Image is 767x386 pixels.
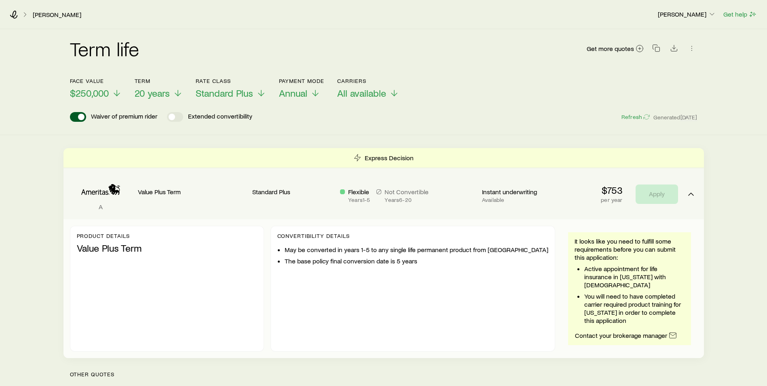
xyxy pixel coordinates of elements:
[348,188,370,196] p: Flexible
[63,148,704,358] div: Term quotes
[138,188,246,196] p: Value Plus Term
[365,154,414,162] p: Express Decision
[196,78,266,84] p: Rate Class
[70,78,122,84] p: Face value
[77,233,257,239] p: Product details
[653,114,697,121] span: Generated
[621,113,650,121] button: Refresh
[279,78,325,99] button: Payment ModeAnnual
[482,197,563,203] p: Available
[285,257,548,265] li: The base policy final conversion date is 5 years
[575,331,677,340] a: Contact your brokerage manager
[337,78,399,84] p: Carriers
[285,246,548,254] li: May be converted in years 1-5 to any single life permanent product from [GEOGRAPHIC_DATA]
[586,44,644,53] a: Get more quotes
[135,78,183,84] p: Term
[70,78,122,99] button: Face value$250,000
[196,78,266,99] button: Rate ClassStandard Plus
[70,39,139,58] h2: Term life
[587,45,634,52] span: Get more quotes
[91,112,157,122] p: Waiver of premium rider
[636,185,678,204] button: Apply
[252,188,334,196] p: Standard Plus
[575,237,685,261] p: It looks like you need to fulfill some requirements before you can submit this application:
[584,292,685,324] li: You will need to have completed carrier required product training for [US_STATE] in order to comp...
[337,87,386,99] span: All available
[385,197,429,203] p: Years 6 - 20
[279,78,325,84] p: Payment Mode
[70,203,131,211] p: A
[32,11,82,19] a: [PERSON_NAME]
[277,233,548,239] p: Convertibility Details
[188,112,252,122] p: Extended convertibility
[657,10,716,19] button: [PERSON_NAME]
[196,87,253,99] span: Standard Plus
[482,188,563,196] p: Instant underwriting
[601,185,622,196] p: $753
[601,197,622,203] p: per year
[279,87,307,99] span: Annual
[723,10,757,19] button: Get help
[680,114,697,121] span: [DATE]
[348,197,370,203] p: Years 1 - 5
[70,87,109,99] span: $250,000
[135,87,170,99] span: 20 years
[584,265,685,289] li: Active appointment for life insurance in [US_STATE] with [DEMOGRAPHIC_DATA]
[77,242,257,254] p: Value Plus Term
[658,10,716,18] p: [PERSON_NAME]
[385,188,429,196] p: Not Convertible
[337,78,399,99] button: CarriersAll available
[668,46,680,53] a: Download CSV
[135,78,183,99] button: Term20 years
